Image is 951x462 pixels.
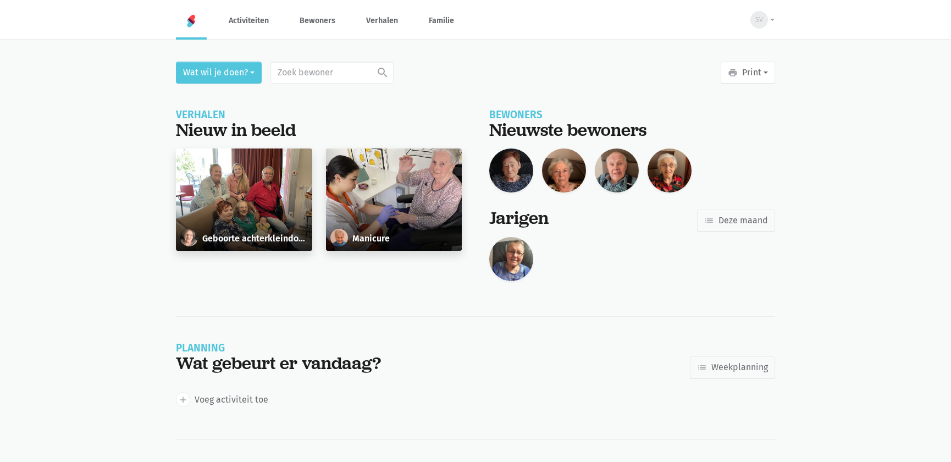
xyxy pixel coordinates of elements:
[542,148,586,193] img: Clarisse
[648,148,692,193] img: Liza
[220,2,278,39] a: Activiteiten
[326,148,462,251] a: Marie Thèrése Guns Manicure
[595,148,639,193] img: Louis
[489,110,775,120] div: Bewoners
[180,229,198,246] img: Alina Van Der Perre
[489,120,775,140] div: Nieuwste bewoners
[178,395,188,405] i: add
[270,62,394,84] input: Zoek bewoner
[489,148,533,193] img: Danielle
[697,362,707,372] i: list
[755,14,763,25] span: SV
[176,62,262,84] button: Wat wil je doen?
[489,237,533,281] img: Maria
[728,68,738,78] i: print
[202,234,308,244] h6: Geboorte achterkleindochter
[291,2,344,39] a: Bewoners
[743,7,775,32] button: SV
[176,148,312,251] a: Alina Van Der Perre Geboorte achterkleindochter
[721,62,775,84] button: Print
[352,234,390,244] h6: Manicure
[176,353,381,373] div: Wat gebeurt er vandaag?
[690,356,775,378] a: Weekplanning
[697,210,775,232] a: Deze maand
[420,2,463,39] a: Familie
[176,120,462,140] div: Nieuw in beeld
[176,392,268,406] a: add Voeg activiteit toe
[185,14,198,28] img: Home
[489,208,549,228] div: Jarigen
[176,110,462,120] div: Verhalen
[330,229,348,246] img: Marie Thèrése Guns
[357,2,407,39] a: Verhalen
[176,343,381,353] div: Planning
[704,216,714,226] i: list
